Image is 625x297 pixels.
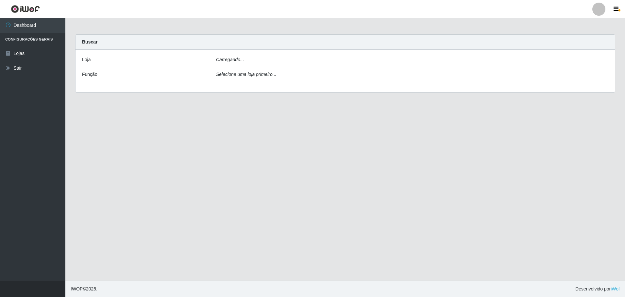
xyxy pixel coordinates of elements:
[216,72,276,77] i: Selecione uma loja primeiro...
[82,39,97,44] strong: Buscar
[71,286,83,291] span: IWOF
[216,57,244,62] i: Carregando...
[575,286,620,292] span: Desenvolvido por
[11,5,40,13] img: CoreUI Logo
[611,286,620,291] a: iWof
[82,71,97,78] label: Função
[71,286,97,292] span: © 2025 .
[82,56,91,63] label: Loja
